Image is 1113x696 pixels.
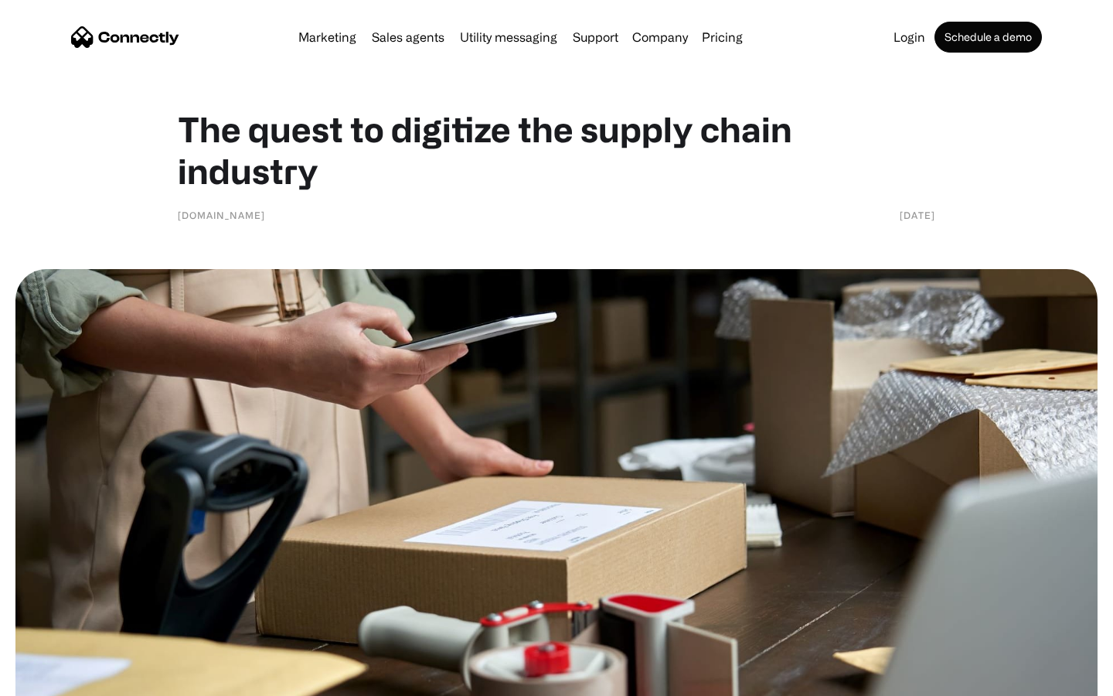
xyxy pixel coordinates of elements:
[887,31,931,43] a: Login
[696,31,749,43] a: Pricing
[567,31,625,43] a: Support
[366,31,451,43] a: Sales agents
[292,31,362,43] a: Marketing
[454,31,563,43] a: Utility messaging
[900,207,935,223] div: [DATE]
[31,669,93,691] ul: Language list
[15,669,93,691] aside: Language selected: English
[178,108,935,192] h1: The quest to digitize the supply chain industry
[934,22,1042,53] a: Schedule a demo
[178,207,265,223] div: [DOMAIN_NAME]
[632,26,688,48] div: Company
